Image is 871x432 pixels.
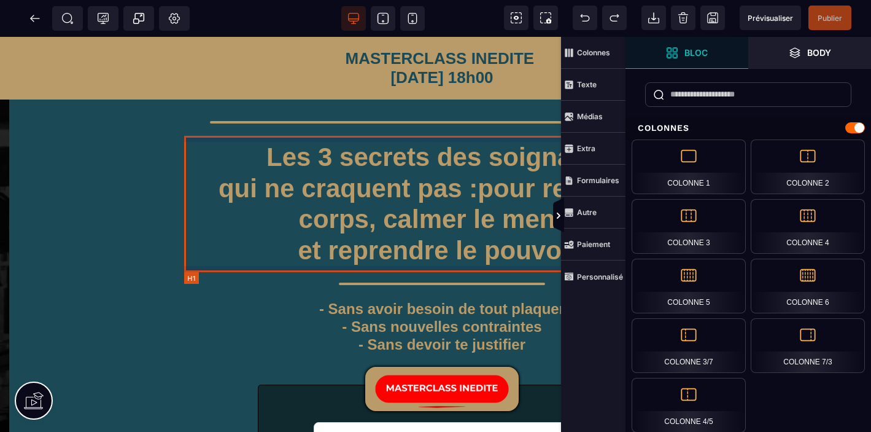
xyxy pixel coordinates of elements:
text: MASTERCLASS INEDITE [DATE] 18h00 [18,9,865,53]
span: Nettoyage [671,6,695,30]
span: Rétablir [602,6,627,30]
span: Extra [561,133,625,165]
div: Colonne 7/3 [751,318,865,373]
span: Paiement [561,229,625,261]
span: Ouvrir les calques [748,37,871,69]
span: Prévisualiser [748,14,793,23]
strong: Colonnes [577,48,610,57]
span: Autre [561,197,625,229]
strong: Formulaires [577,176,619,185]
span: SEO [61,12,74,25]
strong: Personnalisé [577,272,623,281]
span: Réglages Body [168,12,180,25]
span: Créer une alerte modale [123,6,154,31]
span: Personnalisé [561,261,625,293]
h1: - Sans avoir besoin de tout plaquer - Sans nouvelles contraintes - Sans devoir te justifier [184,261,700,316]
strong: Paiement [577,240,610,249]
div: Colonne 2 [751,139,865,194]
strong: Body [807,48,831,57]
img: 204faf8e3ea6a26df9b9b1147ecb76f0_BONUS_OFFERTS.png [365,330,519,374]
strong: Extra [577,144,595,153]
strong: Autre [577,208,597,217]
span: Afficher les vues [625,198,638,235]
span: Aperçu [740,6,801,30]
div: Colonne 3 [632,199,746,254]
span: Enregistrer [700,6,725,30]
span: Voir bureau [341,6,366,31]
span: Texte [561,69,625,101]
span: Tracking [97,12,109,25]
span: Favicon [159,6,190,31]
span: Voir les composants [504,6,528,30]
span: Importer [641,6,666,30]
div: Colonne 1 [632,139,746,194]
div: Colonnes [625,117,871,139]
span: pour reposer le corps, calmer le mental et reprendre le pouvoir. [298,137,665,228]
div: Colonne 4 [751,199,865,254]
span: Colonnes [561,37,625,69]
span: Voir tablette [371,6,395,31]
strong: Médias [577,112,603,121]
span: Formulaires [561,165,625,197]
span: Capture d'écran [533,6,558,30]
div: Colonne 5 [632,259,746,313]
strong: Texte [577,80,597,89]
span: Enregistrer le contenu [808,6,851,30]
h1: Les 3 secrets des soignants qui ne craquent pas : [184,99,700,235]
div: Colonne 3/7 [632,318,746,373]
span: Popup [133,12,145,25]
span: Retour [23,6,47,31]
span: Ouvrir les blocs [625,37,748,69]
span: Métadata SEO [52,6,83,31]
span: Code de suivi [88,6,118,31]
strong: Bloc [684,48,708,57]
span: Défaire [573,6,597,30]
span: Publier [818,14,842,23]
span: Médias [561,101,625,133]
div: Colonne 6 [751,259,865,313]
span: Voir mobile [400,6,425,31]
